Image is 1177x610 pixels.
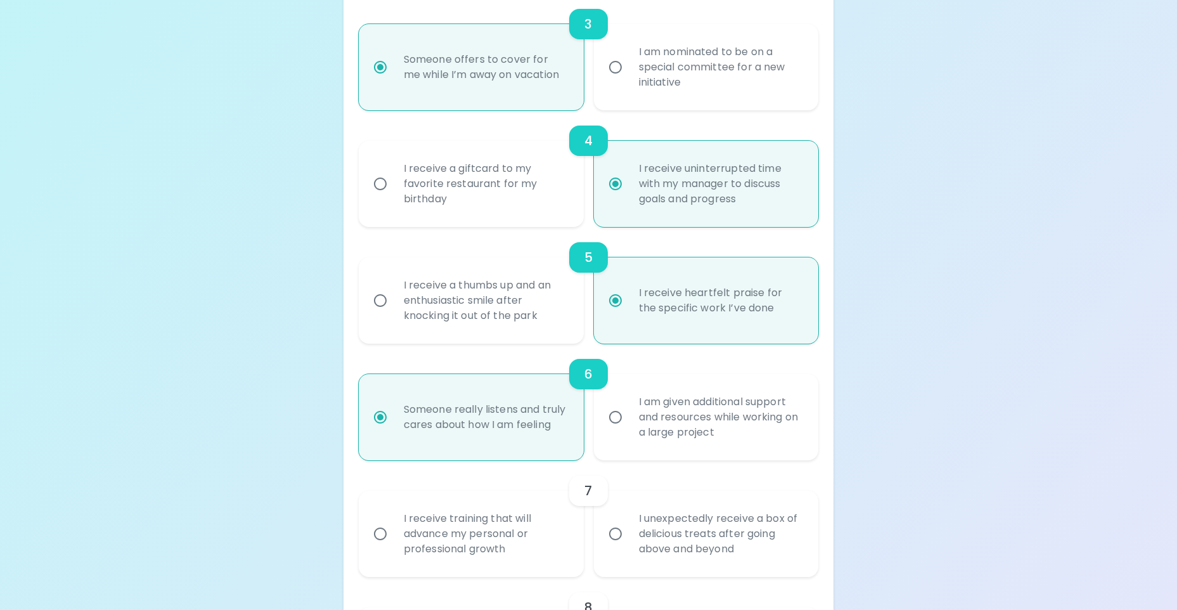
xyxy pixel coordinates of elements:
[359,227,819,344] div: choice-group-check
[584,247,593,268] h6: 5
[359,344,819,460] div: choice-group-check
[394,37,577,98] div: Someone offers to cover for me while I’m away on vacation
[394,146,577,222] div: I receive a giftcard to my favorite restaurant for my birthday
[584,481,592,501] h6: 7
[394,496,577,572] div: I receive training that will advance my personal or professional growth
[359,110,819,227] div: choice-group-check
[394,387,577,448] div: Someone really listens and truly cares about how I am feeling
[584,364,593,384] h6: 6
[629,146,812,222] div: I receive uninterrupted time with my manager to discuss goals and progress
[359,460,819,577] div: choice-group-check
[584,131,593,151] h6: 4
[629,496,812,572] div: I unexpectedly receive a box of delicious treats after going above and beyond
[584,14,592,34] h6: 3
[394,263,577,339] div: I receive a thumbs up and an enthusiastic smile after knocking it out of the park
[629,270,812,331] div: I receive heartfelt praise for the specific work I’ve done
[629,379,812,455] div: I am given additional support and resources while working on a large project
[629,29,812,105] div: I am nominated to be on a special committee for a new initiative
